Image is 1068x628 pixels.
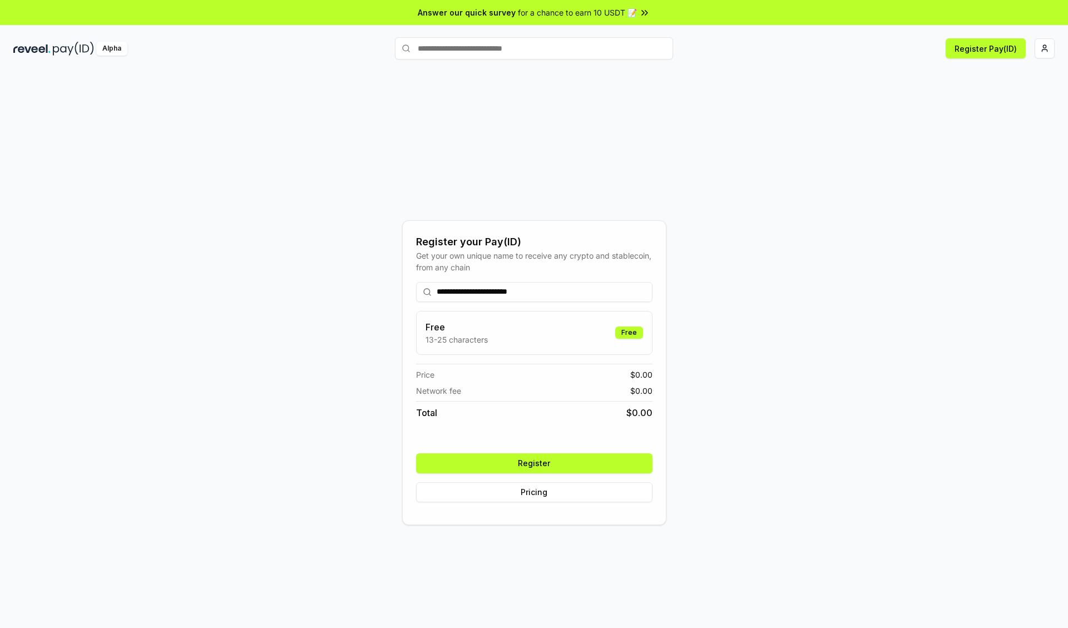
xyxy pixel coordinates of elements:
[615,327,643,339] div: Free
[53,42,94,56] img: pay_id
[416,369,434,380] span: Price
[416,234,652,250] div: Register your Pay(ID)
[626,406,652,419] span: $ 0.00
[418,7,516,18] span: Answer our quick survey
[416,385,461,397] span: Network fee
[426,320,488,334] h3: Free
[946,38,1026,58] button: Register Pay(ID)
[518,7,637,18] span: for a chance to earn 10 USDT 📝
[416,453,652,473] button: Register
[416,406,437,419] span: Total
[96,42,127,56] div: Alpha
[416,250,652,273] div: Get your own unique name to receive any crypto and stablecoin, from any chain
[416,482,652,502] button: Pricing
[13,42,51,56] img: reveel_dark
[426,334,488,345] p: 13-25 characters
[630,369,652,380] span: $ 0.00
[630,385,652,397] span: $ 0.00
